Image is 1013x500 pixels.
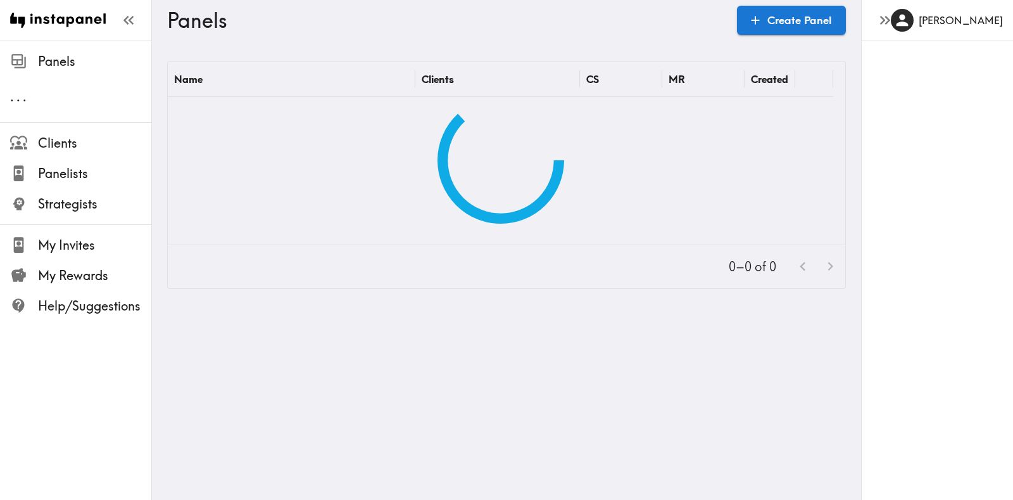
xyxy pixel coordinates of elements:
span: My Invites [38,236,151,254]
h6: [PERSON_NAME] [919,13,1003,27]
div: CS [586,73,599,86]
a: Create Panel [737,6,846,35]
span: Panelists [38,165,151,183]
span: Strategists [38,195,151,213]
div: MR [669,73,685,86]
div: Name [174,73,203,86]
div: Created [751,73,788,86]
span: . [16,89,20,105]
span: . [23,89,27,105]
span: Panels [38,53,151,70]
span: . [10,89,14,105]
h3: Panels [167,8,727,32]
p: 0–0 of 0 [729,258,776,276]
span: Clients [38,134,151,152]
span: My Rewards [38,267,151,285]
div: Clients [422,73,454,86]
span: Help/Suggestions [38,297,151,315]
